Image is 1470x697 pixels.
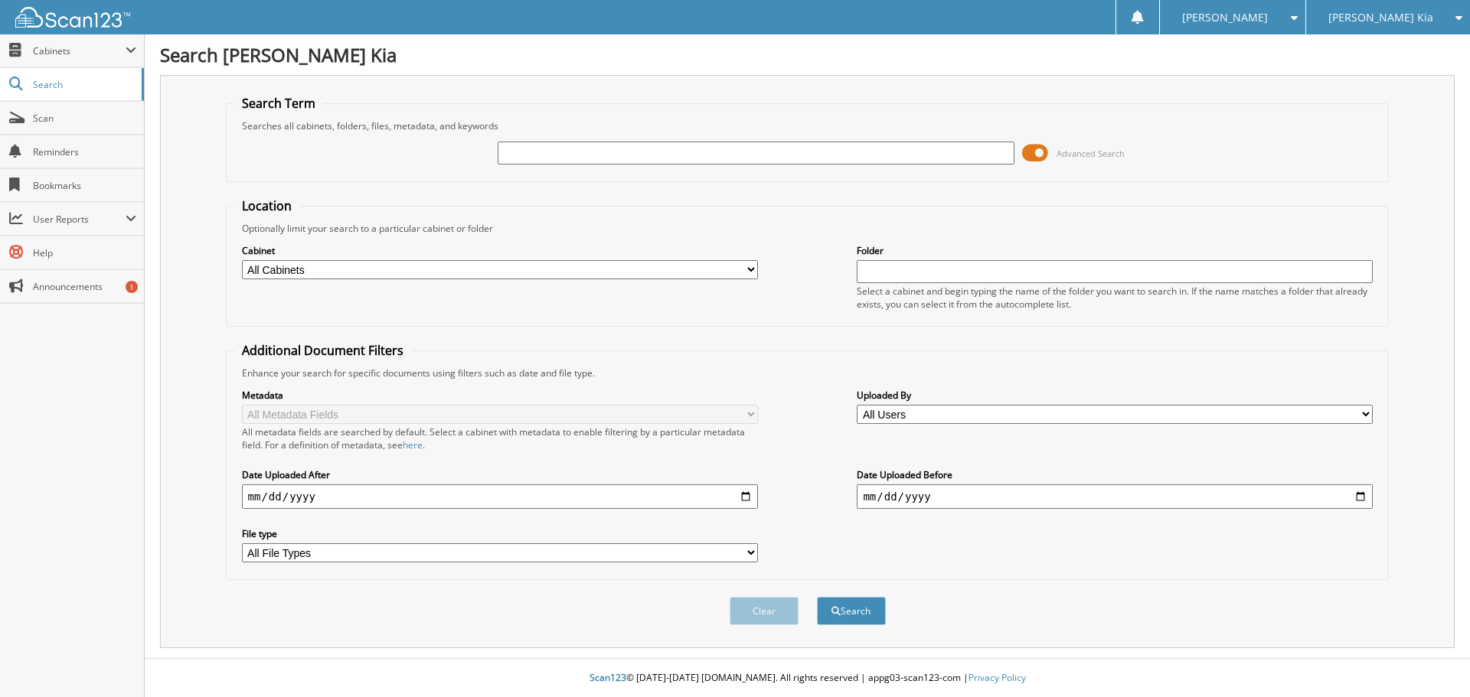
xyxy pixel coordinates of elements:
label: File type [242,527,758,540]
span: [PERSON_NAME] Kia [1328,13,1433,22]
input: end [857,484,1373,509]
label: Uploaded By [857,389,1373,402]
div: 1 [126,281,138,293]
span: Help [33,246,136,259]
div: All metadata fields are searched by default. Select a cabinet with metadata to enable filtering b... [242,425,758,451]
div: © [DATE]-[DATE] [DOMAIN_NAME]. All rights reserved | appg03-scan123-com | [145,660,1470,697]
label: Cabinet [242,244,758,257]
div: Searches all cabinets, folders, files, metadata, and keywords [234,119,1381,132]
button: Search [817,597,886,625]
span: Scan123 [590,671,626,684]
input: start [242,484,758,509]
span: Reminders [33,145,136,158]
legend: Location [234,197,299,214]
label: Metadata [242,389,758,402]
label: Date Uploaded Before [857,468,1373,481]
label: Date Uploaded After [242,468,758,481]
span: Bookmarks [33,179,136,192]
span: Scan [33,112,136,125]
legend: Search Term [234,95,323,112]
a: here [403,438,423,451]
span: [PERSON_NAME] [1182,13,1268,22]
h1: Search [PERSON_NAME] Kia [160,42,1455,67]
span: Cabinets [33,44,126,57]
span: Advanced Search [1057,148,1125,159]
div: Optionally limit your search to a particular cabinet or folder [234,222,1381,235]
span: Announcements [33,280,136,293]
div: Enhance your search for specific documents using filters such as date and file type. [234,366,1381,379]
legend: Additional Document Filters [234,342,411,359]
span: User Reports [33,213,126,226]
div: Select a cabinet and begin typing the name of the folder you want to search in. If the name match... [857,285,1373,311]
a: Privacy Policy [969,671,1026,684]
button: Clear [730,597,799,625]
span: Search [33,78,134,91]
img: scan123-logo-white.svg [15,7,130,28]
label: Folder [857,244,1373,257]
